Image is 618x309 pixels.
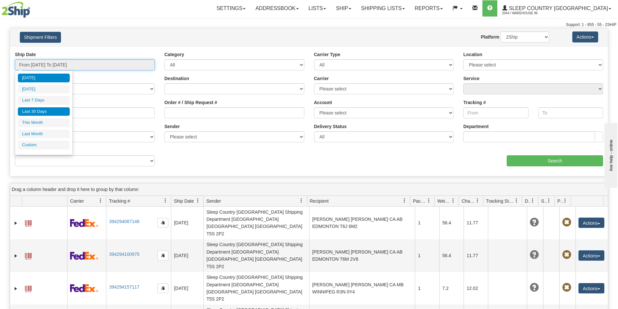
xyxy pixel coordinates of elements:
[309,207,415,239] td: [PERSON_NAME] [PERSON_NAME] CA AB EDMONTON T6J 6M2
[192,195,203,206] a: Ship Date filter column settings
[70,219,98,227] img: 2 - FedEx
[13,253,19,259] a: Expand
[530,283,539,292] span: Unknown
[203,207,309,239] td: Sleep Country [GEOGRAPHIC_DATA] Shipping Department [GEOGRAPHIC_DATA] [GEOGRAPHIC_DATA] [GEOGRAPH...
[18,118,70,127] li: This Month
[525,198,530,204] span: Delivery Status
[463,107,528,118] input: From
[557,198,563,204] span: Pickup Status
[109,284,139,290] a: 394294157117
[109,252,139,257] a: 394294100975
[578,250,604,261] button: Actions
[578,218,604,228] button: Actions
[481,34,499,40] label: Platform
[164,123,180,130] label: Sender
[543,195,554,206] a: Shipment Issues filter column settings
[472,195,483,206] a: Charge filter column settings
[15,51,36,58] label: Ship Date
[415,239,439,272] td: 1
[5,6,60,10] div: live help - online
[20,32,61,43] button: Shipment Filters
[463,99,486,106] label: Tracking #
[511,195,522,206] a: Tracking Status filter column settings
[423,195,434,206] a: Packages filter column settings
[415,207,439,239] td: 1
[507,6,608,11] span: Sleep Country [GEOGRAPHIC_DATA]
[2,22,616,28] div: Support: 1 - 855 - 55 - 2SHIP
[157,218,168,228] button: Copy to clipboard
[502,10,551,17] span: 2044 / Warehouse 96
[314,123,347,130] label: Delivery Status
[70,198,84,204] span: Carrier
[171,207,203,239] td: [DATE]
[541,198,547,204] span: Shipment Issues
[18,130,70,138] li: Last Month
[562,250,571,259] span: Pickup Not Assigned
[497,0,616,17] a: Sleep Country [GEOGRAPHIC_DATA] 2044 / Warehouse 96
[331,0,356,17] a: Ship
[109,219,139,224] a: 394294067148
[13,285,19,292] a: Expand
[578,283,604,293] button: Actions
[18,107,70,116] li: Last 30 Days
[463,51,482,58] label: Location
[314,51,340,58] label: Carrier Type
[439,239,464,272] td: 56.4
[530,218,539,227] span: Unknown
[304,0,331,17] a: Lists
[70,252,98,260] img: 2 - FedEx
[309,239,415,272] td: [PERSON_NAME] [PERSON_NAME] CA AB EDMONTON T6M 2V8
[109,198,130,204] span: Tracking #
[413,198,427,204] span: Packages
[562,218,571,227] span: Pickup Not Assigned
[464,272,488,305] td: 12.02
[464,207,488,239] td: 11.77
[160,195,171,206] a: Tracking # filter column settings
[203,239,309,272] td: Sleep Country [GEOGRAPHIC_DATA] Shipping Department [GEOGRAPHIC_DATA] [GEOGRAPHIC_DATA] [GEOGRAPH...
[603,121,617,187] iframe: chat widget
[356,0,410,17] a: Shipping lists
[562,283,571,292] span: Pickup Not Assigned
[462,198,475,204] span: Charge
[18,85,70,94] li: [DATE]
[463,123,489,130] label: Department
[538,107,603,118] input: To
[572,31,598,42] button: Actions
[70,284,98,292] img: 2 - FedEx
[212,0,250,17] a: Settings
[18,74,70,82] li: [DATE]
[250,0,304,17] a: Addressbook
[464,239,488,272] td: 11.77
[507,155,603,166] input: Search
[530,250,539,259] span: Unknown
[95,195,106,206] a: Carrier filter column settings
[171,239,203,272] td: [DATE]
[309,272,415,305] td: [PERSON_NAME] [PERSON_NAME] CA MB WINNIPEG R3N 0Y4
[164,99,217,106] label: Order # / Ship Request #
[13,220,19,226] a: Expand
[437,198,451,204] span: Weight
[25,250,31,260] a: Label
[10,183,608,196] div: grid grouping header
[399,195,410,206] a: Recipient filter column settings
[486,198,514,204] span: Tracking Status
[206,198,221,204] span: Sender
[164,75,189,82] label: Destination
[18,141,70,149] li: Custom
[415,272,439,305] td: 1
[310,198,329,204] span: Recipient
[527,195,538,206] a: Delivery Status filter column settings
[439,207,464,239] td: 56.4
[174,198,194,204] span: Ship Date
[171,272,203,305] td: [DATE]
[157,251,168,260] button: Copy to clipboard
[164,51,184,58] label: Category
[448,195,459,206] a: Weight filter column settings
[203,272,309,305] td: Sleep Country [GEOGRAPHIC_DATA] Shipping Department [GEOGRAPHIC_DATA] [GEOGRAPHIC_DATA] [GEOGRAPH...
[25,283,31,293] a: Label
[314,75,329,82] label: Carrier
[157,283,168,293] button: Copy to clipboard
[18,96,70,105] li: Last 7 Days
[25,217,31,228] a: Label
[410,0,448,17] a: Reports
